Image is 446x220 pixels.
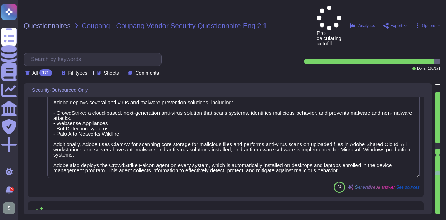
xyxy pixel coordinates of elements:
span: Pre-calculating autofill [317,6,341,46]
span: 163 / 171 [428,67,440,70]
span: 94 [338,185,341,189]
img: user [3,202,15,214]
span: Export [390,24,402,28]
span: Analytics [358,24,375,28]
span: Coupang - Coupang Vendor Security Questionnaire Eng 2.1 [82,22,267,29]
span: Questionnaires [24,22,71,29]
button: Analytics [350,23,375,29]
div: 9+ [10,187,14,191]
span: See sources [396,185,420,189]
span: Security-Outsourced Only [32,88,88,92]
span: Done: [417,67,426,70]
span: Sheets [104,70,119,75]
div: 171 [39,69,52,76]
span: 97 [47,210,56,215]
span: Fill types [68,70,87,75]
span: All [32,70,38,75]
span: Comments [135,70,159,75]
span: Options [422,24,436,28]
input: Search by keywords [28,53,161,66]
span: Generative AI answer [355,185,395,189]
button: user [1,200,20,216]
span: EDR (Endpoint Detection and Response) deployed [59,210,169,215]
textarea: Adobe deploys several anti-virus and malware prevention solutions, including: - CrowdStrike: a cl... [47,94,420,178]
